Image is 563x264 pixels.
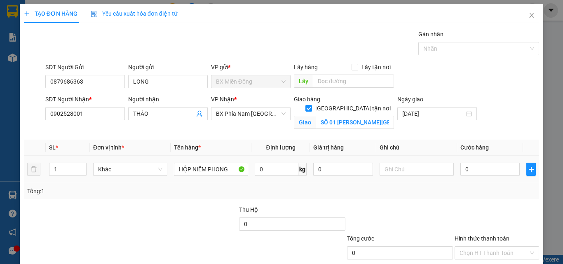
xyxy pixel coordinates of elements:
[312,104,394,113] span: [GEOGRAPHIC_DATA] tận nơi
[49,144,56,151] span: SL
[216,107,286,120] span: BX Phía Nam Nha Trang
[526,163,536,176] button: plus
[528,12,535,19] span: close
[313,163,373,176] input: 0
[397,96,423,103] label: Ngày giao
[313,144,344,151] span: Giá trị hàng
[316,116,394,129] input: Giao tận nơi
[294,96,320,103] span: Giao hàng
[239,206,258,213] span: Thu Hộ
[527,166,535,173] span: plus
[216,75,286,88] span: BX Miền Đông
[45,63,125,72] div: SĐT Người Gửi
[128,63,208,72] div: Người gửi
[91,11,97,17] img: icon
[98,163,162,175] span: Khác
[294,116,316,129] span: Giao
[294,75,313,88] span: Lấy
[27,163,40,176] button: delete
[196,110,203,117] span: user-add
[91,10,178,17] span: Yêu cầu xuất hóa đơn điện tử
[45,95,125,104] div: SĐT Người Nhận
[294,64,318,70] span: Lấy hàng
[27,187,218,196] div: Tổng: 1
[211,96,234,103] span: VP Nhận
[174,144,201,151] span: Tên hàng
[380,163,454,176] input: Ghi Chú
[211,63,291,72] div: VP gửi
[460,144,489,151] span: Cước hàng
[402,109,464,118] input: Ngày giao
[313,75,394,88] input: Dọc đường
[347,235,374,242] span: Tổng cước
[128,95,208,104] div: Người nhận
[520,4,543,27] button: Close
[418,31,443,37] label: Gán nhãn
[93,144,124,151] span: Đơn vị tính
[24,11,30,16] span: plus
[266,144,295,151] span: Định lượng
[24,10,77,17] span: TẠO ĐƠN HÀNG
[376,140,457,156] th: Ghi chú
[174,163,248,176] input: VD: Bàn, Ghế
[455,235,509,242] label: Hình thức thanh toán
[358,63,394,72] span: Lấy tận nơi
[298,163,307,176] span: kg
